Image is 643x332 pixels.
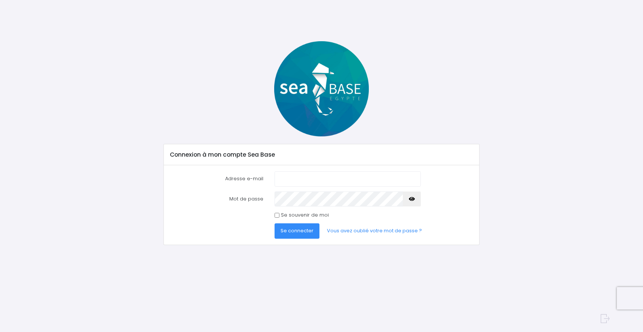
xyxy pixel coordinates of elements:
label: Adresse e-mail [164,171,269,186]
span: Se connecter [281,227,313,234]
div: Connexion à mon compte Sea Base [164,144,479,165]
a: Vous avez oublié votre mot de passe ? [321,223,428,238]
button: Se connecter [275,223,319,238]
label: Mot de passe [164,191,269,206]
label: Se souvenir de moi [281,211,329,219]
